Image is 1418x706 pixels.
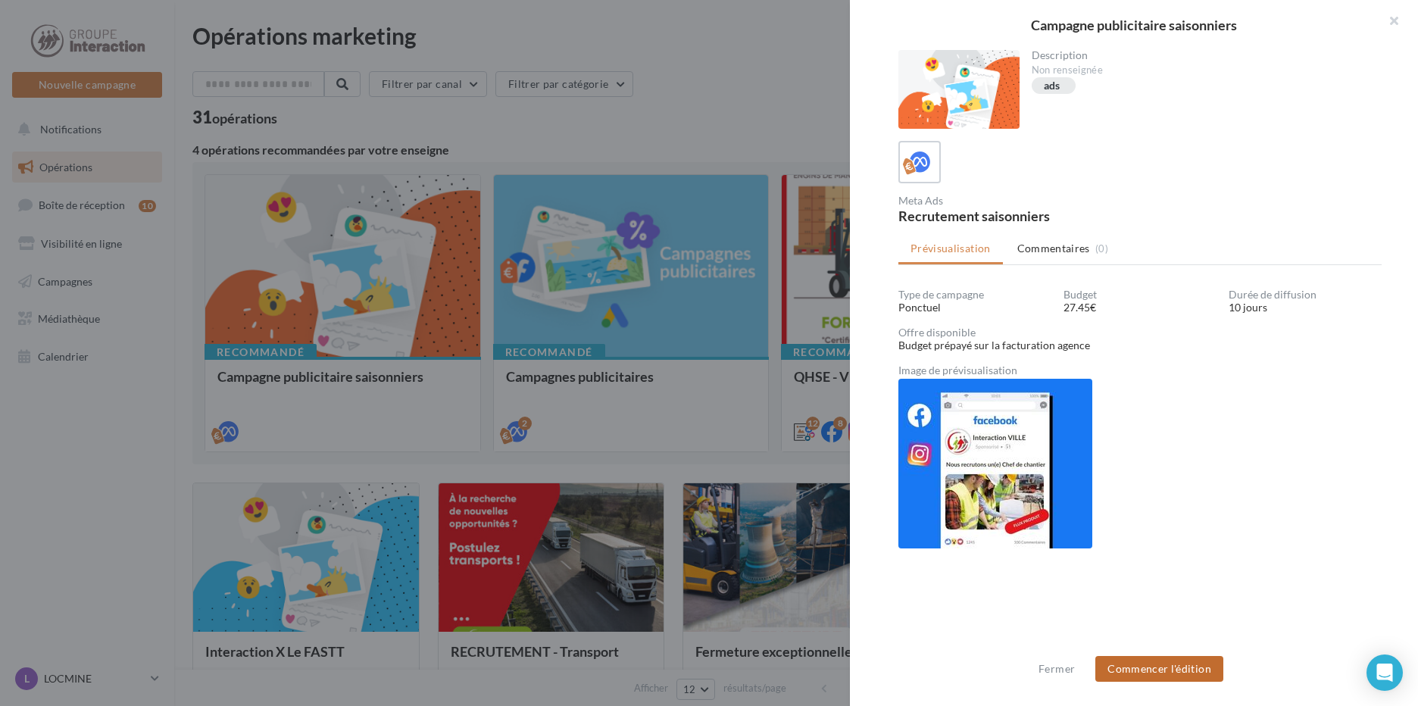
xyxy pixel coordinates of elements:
[898,289,1051,300] div: Type de campagne
[1229,289,1382,300] div: Durée de diffusion
[1044,80,1060,92] div: ads
[1063,300,1217,315] div: 27.45€
[898,365,1382,376] div: Image de prévisualisation
[898,300,1051,315] div: Ponctuel
[1032,50,1370,61] div: Description
[1063,289,1217,300] div: Budget
[1095,656,1223,682] button: Commencer l'édition
[1032,660,1081,678] button: Fermer
[898,379,1092,548] img: 34b60d642814631a584a2e3f9940d448.jpg
[898,338,1382,353] div: Budget prépayé sur la facturation agence
[898,195,1134,206] div: Meta Ads
[1229,300,1382,315] div: 10 jours
[1366,654,1403,691] div: Open Intercom Messenger
[898,209,1134,223] div: Recrutement saisonniers
[1017,241,1090,256] span: Commentaires
[1095,242,1108,255] span: (0)
[1032,64,1370,77] div: Non renseignée
[874,18,1394,32] div: Campagne publicitaire saisonniers
[898,327,1382,338] div: Offre disponible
